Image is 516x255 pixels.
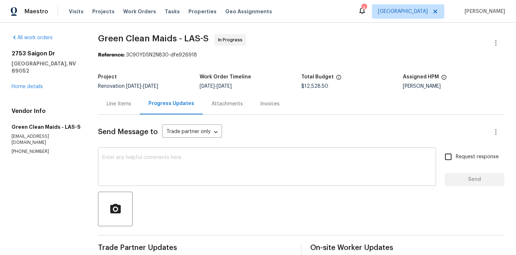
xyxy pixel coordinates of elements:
h4: Vendor Info [12,108,81,115]
span: Tasks [165,9,180,14]
span: [DATE] [217,84,232,89]
span: On-site Worker Updates [310,244,504,251]
span: $12,528.50 [301,84,328,89]
b: Reference: [98,53,125,58]
span: Properties [188,8,217,15]
span: Projects [92,8,115,15]
span: Visits [69,8,84,15]
span: The hpm assigned to this work order. [441,74,447,84]
div: Line Items [107,100,131,108]
div: 4 [361,4,366,12]
h5: Project [98,74,117,79]
span: [PERSON_NAME] [462,8,505,15]
span: Trade Partner Updates [98,244,292,251]
div: Invoices [260,100,280,108]
span: - [200,84,232,89]
h5: [GEOGRAPHIC_DATA], NV 89052 [12,60,81,74]
h5: Work Order Timeline [200,74,251,79]
span: Send Message to [98,128,158,136]
span: [GEOGRAPHIC_DATA] [378,8,428,15]
p: [EMAIL_ADDRESS][DOMAIN_NAME] [12,133,81,146]
h5: Green Clean Maids - LAS-S [12,123,81,131]
span: Renovation [98,84,158,89]
div: Trade partner only [162,126,222,138]
h2: 2753 Saigon Dr [12,50,81,57]
span: Maestro [25,8,48,15]
span: [DATE] [143,84,158,89]
span: Green Clean Maids - LAS-S [98,34,209,43]
div: 3C90YDSN2N830-dfe926918 [98,51,504,59]
span: [DATE] [200,84,215,89]
div: Progress Updates [148,100,194,107]
span: [DATE] [126,84,141,89]
a: All work orders [12,35,53,40]
span: In Progress [218,36,245,44]
div: Attachments [212,100,243,108]
span: - [126,84,158,89]
p: [PHONE_NUMBER] [12,149,81,155]
span: The total cost of line items that have been proposed by Opendoor. This sum includes line items th... [336,74,342,84]
div: [PERSON_NAME] [403,84,504,89]
span: Geo Assignments [225,8,272,15]
span: Work Orders [123,8,156,15]
a: Home details [12,84,43,89]
h5: Assigned HPM [403,74,439,79]
span: Request response [456,153,499,161]
h5: Total Budget [301,74,334,79]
